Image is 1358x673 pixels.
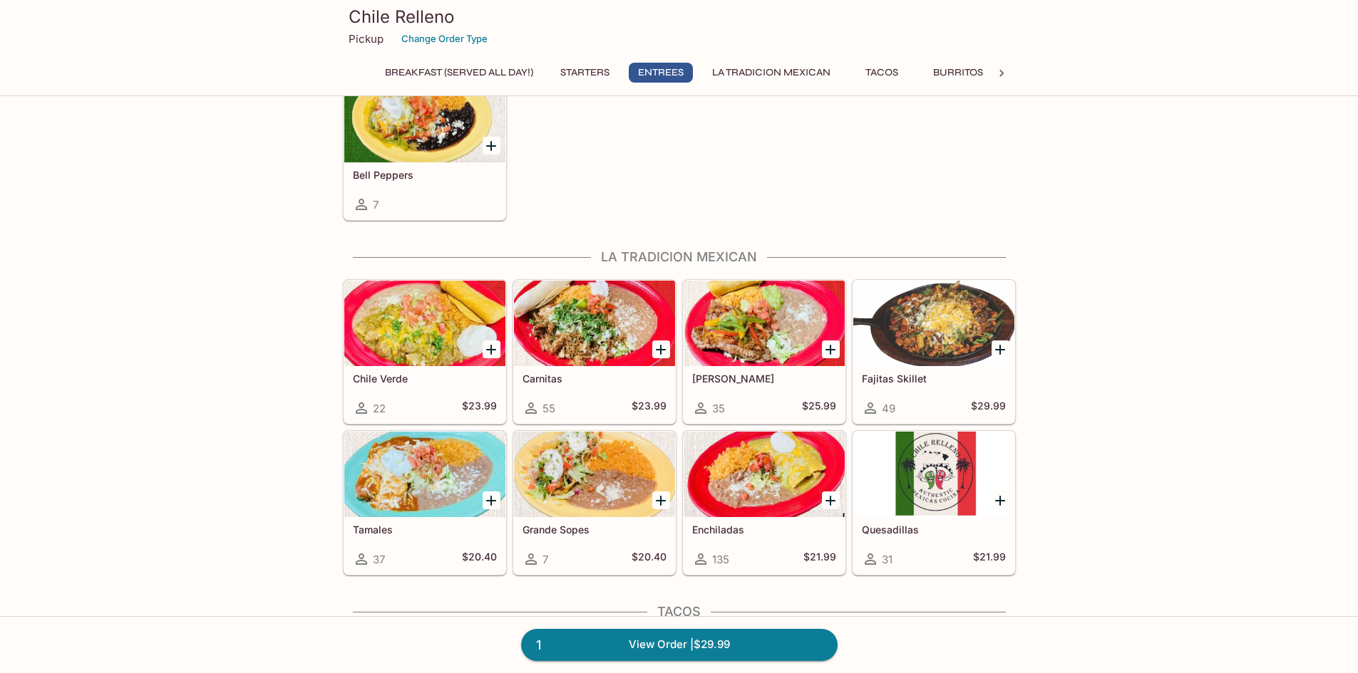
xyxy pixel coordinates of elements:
h5: $20.40 [632,551,667,568]
button: Add Bell Peppers [483,137,500,155]
h5: $29.99 [971,400,1006,417]
button: Entrees [629,63,693,83]
button: Breakfast (Served ALL DAY!) [377,63,541,83]
span: 35 [712,402,725,415]
h4: La Tradicion Mexican [343,249,1016,265]
div: Bell Peppers [344,77,505,162]
h5: Grande Sopes [523,523,667,536]
a: Fajitas Skillet49$29.99 [853,280,1015,424]
div: Carnitas [514,281,675,366]
h5: [PERSON_NAME] [692,372,836,385]
span: 55 [542,402,555,415]
button: La Tradicion Mexican [704,63,838,83]
span: 135 [712,553,729,566]
span: 37 [373,553,385,566]
h5: $21.99 [803,551,836,568]
h5: $23.99 [632,400,667,417]
a: Enchiladas135$21.99 [683,431,845,575]
button: Starters [552,63,617,83]
h5: Chile Verde [353,372,497,385]
button: Add Carnitas [652,340,670,358]
a: Carnitas55$23.99 [513,280,676,424]
div: Tamales [344,432,505,517]
h5: Quesadillas [862,523,1006,536]
button: Change Order Type [395,28,494,50]
h5: Carnitas [523,372,667,385]
div: Quesadillas [853,432,1014,517]
p: Pickup [349,32,384,46]
h4: Tacos [343,604,1016,620]
div: Fajitas Skillet [853,281,1014,366]
button: Add Quesadillas [992,491,1009,509]
h3: Chile Relleno [349,6,1010,28]
div: Enchiladas [684,432,845,517]
h5: $20.40 [462,551,497,568]
button: Add Enchiladas [822,491,840,509]
button: Tacos [850,63,914,83]
span: 7 [542,553,548,566]
div: Chile Verde [344,281,505,366]
h5: $25.99 [802,400,836,417]
a: Tamales37$20.40 [344,431,506,575]
button: Add Carne Asada [822,340,840,358]
span: 7 [373,198,379,212]
h5: $21.99 [973,551,1006,568]
div: Carne Asada [684,281,845,366]
h5: Fajitas Skillet [862,372,1006,385]
a: 1View Order |$29.99 [521,629,838,660]
button: Add Tamales [483,491,500,509]
button: Add Grande Sopes [652,491,670,509]
span: 31 [882,553,893,566]
a: Quesadillas31$21.99 [853,431,1015,575]
div: Grande Sopes [514,432,675,517]
button: Add Chile Verde [483,340,500,358]
a: [PERSON_NAME]35$25.99 [683,280,845,424]
a: Chile Verde22$23.99 [344,280,506,424]
span: 1 [528,635,550,655]
button: Add Fajitas Skillet [992,340,1009,358]
span: 22 [373,402,386,415]
a: Bell Peppers7 [344,76,506,220]
button: Burritos [925,63,991,83]
a: Grande Sopes7$20.40 [513,431,676,575]
span: 49 [882,402,895,415]
h5: $23.99 [462,400,497,417]
h5: Bell Peppers [353,169,497,181]
h5: Tamales [353,523,497,536]
h5: Enchiladas [692,523,836,536]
